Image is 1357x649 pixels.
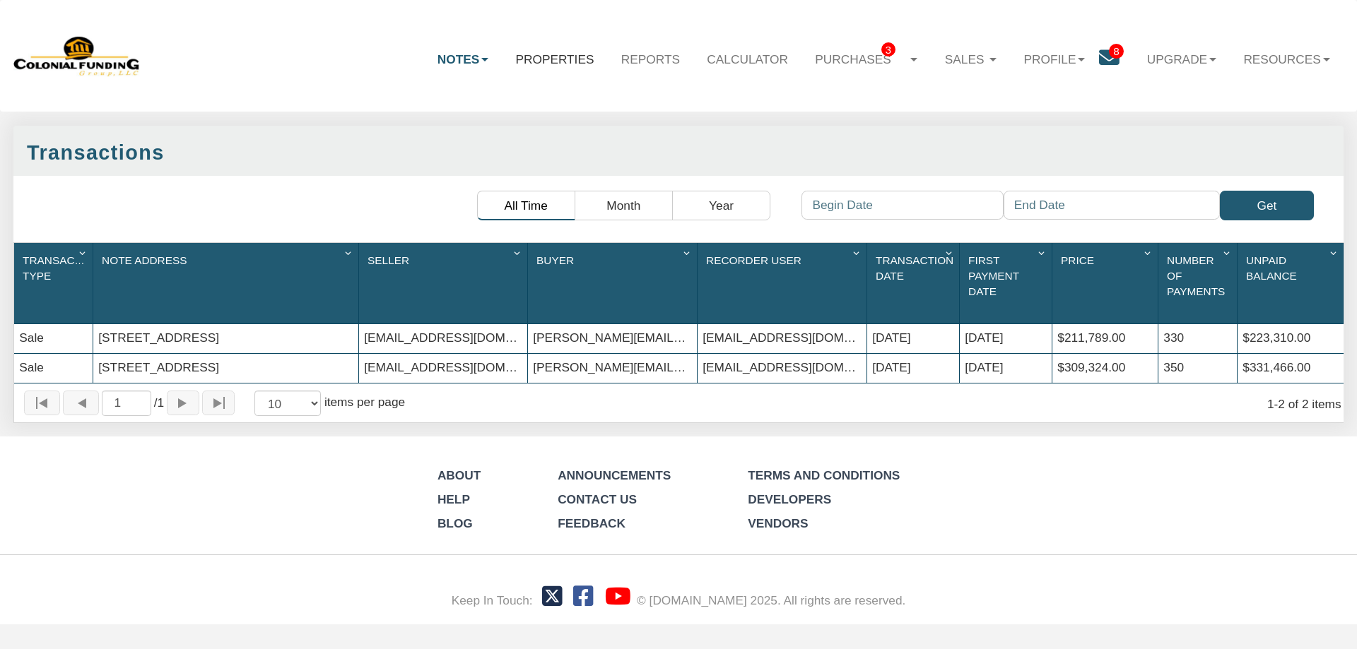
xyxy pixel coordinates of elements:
div: Sale [14,354,93,383]
a: Feedback [558,516,625,530]
a: Developers [748,492,831,506]
div: $309,324.00 [1052,354,1158,383]
div: Column Menu [680,243,697,260]
span: 8 [1109,44,1123,59]
div: Column Menu [942,243,959,260]
div: First Payment Date Sort None [963,248,1052,304]
button: Get [1220,191,1313,220]
div: Sort None [1162,248,1237,318]
div: [DATE] [960,354,1052,383]
div: [STREET_ADDRESS] [93,324,358,353]
div: [DATE] [960,324,1052,353]
button: Page back [63,391,99,415]
span: Transaction Date [876,254,953,282]
span: Number Of Payments [1167,254,1225,297]
span: First Payment Date [968,254,1019,297]
div: Column Menu [1035,243,1052,260]
a: About [437,468,481,482]
button: Page to first [24,391,60,415]
span: items per page [324,395,405,409]
span: 1 [154,394,164,412]
span: 3 [881,42,895,57]
input: End Date [1004,191,1221,220]
a: Terms and Conditions [748,468,900,482]
button: Month [575,191,673,220]
div: Price Sort None [1056,248,1158,273]
a: Properties [502,38,607,79]
div: $223,310.00 [1238,324,1344,353]
div: [EMAIL_ADDRESS][DOMAIN_NAME] [359,324,527,353]
div: [EMAIL_ADDRESS][DOMAIN_NAME] [698,354,867,383]
div: Column Menu [1220,243,1237,260]
button: Page forward [167,391,199,415]
div: [PERSON_NAME][EMAIL_ADDRESS][DOMAIN_NAME] [528,324,697,353]
div: Column Menu [1327,243,1344,260]
div: Sort None [701,248,867,273]
img: 579666 [13,35,141,77]
div: Recorder User Sort None [701,248,867,273]
div: Seller Sort None [363,248,527,273]
div: Sort None [363,248,527,273]
div: Column Menu [850,243,867,260]
div: Transaction Date Sort None [871,248,959,289]
a: 8 [1099,38,1134,82]
span: Buyer [536,254,574,266]
a: Profile [1010,38,1098,79]
span: Seller [368,254,409,266]
div: Sort None [871,248,959,289]
a: Resources [1230,38,1344,79]
div: Buyer Sort None [531,248,697,273]
span: Unpaid Balance [1246,254,1297,282]
div: Column Menu [76,243,93,260]
div: Sort None [1241,248,1344,289]
div: [EMAIL_ADDRESS][DOMAIN_NAME] [698,324,867,353]
div: Column Menu [341,243,358,260]
a: Upgrade [1134,38,1230,79]
div: [EMAIL_ADDRESS][DOMAIN_NAME] [359,354,527,383]
div: Sort None [531,248,697,273]
button: All Time [477,191,575,220]
abbr: through [1274,397,1279,411]
a: Purchases3 [801,38,932,80]
a: Reports [608,38,694,79]
div: Transaction Type Sort None [18,248,93,289]
button: Year [672,191,770,220]
a: Vendors [748,516,808,530]
a: Blog [437,516,473,530]
a: Contact Us [558,492,637,506]
div: Number Of Payments Sort None [1162,248,1237,318]
span: Recorder User [706,254,801,266]
div: [DATE] [867,354,959,383]
a: Announcements [558,468,671,482]
span: Note Address [102,254,187,266]
input: Selected page [102,391,151,416]
div: [STREET_ADDRESS] [93,354,358,383]
span: Transaction Type [23,254,100,282]
div: Column Menu [510,243,527,260]
div: Keep In Touch: [452,592,533,609]
div: Sort None [97,248,358,273]
span: Price [1061,254,1094,266]
span: 1 2 of 2 items [1267,397,1341,411]
button: Page to last [202,391,235,415]
div: [PERSON_NAME][EMAIL_ADDRESS][DOMAIN_NAME] [528,354,697,383]
div: $211,789.00 [1052,324,1158,353]
a: Help [437,492,470,506]
div: Unpaid Balance Sort None [1241,248,1344,289]
abbr: of [154,395,158,410]
a: Sales [932,38,1011,79]
div: Column Menu [1141,243,1158,260]
div: Sort None [18,248,93,289]
input: Begin Date [801,191,1003,220]
div: $331,466.00 [1238,354,1344,383]
div: Sale [14,324,93,353]
a: Calculator [693,38,801,79]
div: [DATE] [867,324,959,353]
div: 350 [1158,354,1237,383]
div: Sort None [1056,248,1158,273]
div: Transactions [27,138,1330,167]
a: Notes [424,38,503,79]
div: © [DOMAIN_NAME] 2025. All rights are reserved. [637,592,905,609]
div: Sort None [963,248,1052,304]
